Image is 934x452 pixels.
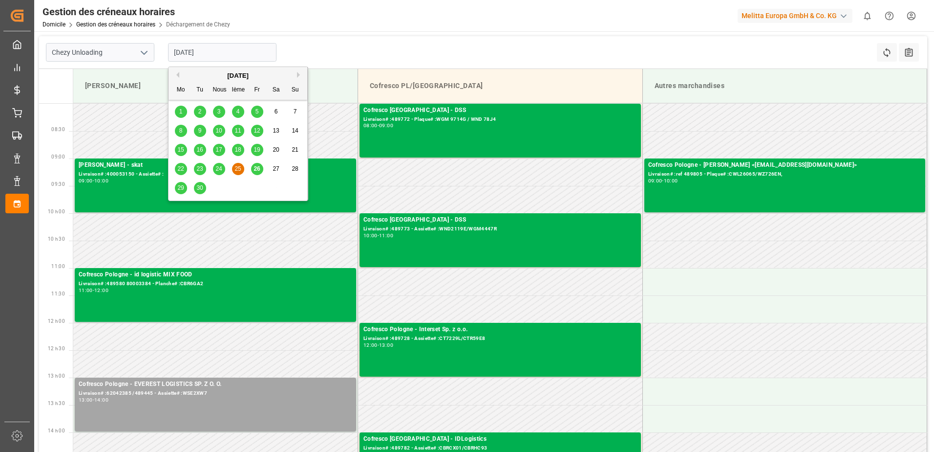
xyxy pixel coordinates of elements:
[292,146,298,153] span: 21
[742,11,837,21] font: Melitta Europa GmbH & Co. KG
[213,106,225,118] div: Choisissez Mercredi 3 septembre 2025
[292,127,298,134] span: 14
[297,72,303,78] button: Prochain
[273,127,279,134] span: 13
[93,288,94,293] div: -
[363,325,637,335] div: Cofresco Pologne - Interset Sp. z o.o.
[48,209,65,214] span: 10 h 00
[79,170,352,179] div: Livraison# :400053150 - Assiette# :
[93,398,94,402] div: -
[232,84,244,96] div: Ième
[363,335,637,343] div: Livraison# :489728 - Assiette# :CT7229L/CTR59E8
[270,125,282,137] div: Choisissez le samedi 13 septembre 2025
[738,6,856,25] button: Melitta Europa GmbH & Co. KG
[42,4,230,19] div: Gestion des créneaux horaires
[270,84,282,96] div: Sa
[51,127,65,132] span: 08:30
[294,108,297,115] span: 7
[179,127,183,134] span: 8
[363,343,378,347] div: 12:00
[48,236,65,242] span: 10 h 30
[289,163,301,175] div: Choisissez Dimanche 28 septembre 2025
[651,77,919,95] div: Autres marchandises
[255,108,259,115] span: 5
[81,77,350,95] div: [PERSON_NAME]
[194,163,206,175] div: Choisissez le mardi 23 septembre 2025
[194,106,206,118] div: Choisissez Mardi 2 septembre 2025
[196,184,203,191] span: 30
[254,127,260,134] span: 12
[289,106,301,118] div: Choisissez le dimanche 7 septembre 2025
[232,125,244,137] div: Choisissez le jeudi 11 septembre 2025
[194,144,206,156] div: Choisissez le mardi 16 septembre 2025
[232,106,244,118] div: Choisissez le jeudi 4 septembre 2025
[213,144,225,156] div: Choisissez le mercredi 17 septembre 2025
[51,291,65,296] span: 11:30
[196,146,203,153] span: 16
[273,146,279,153] span: 20
[136,45,151,60] button: Ouvrir le menu
[363,233,378,238] div: 10:00
[48,318,65,324] span: 12 h 00
[93,179,94,183] div: -
[232,163,244,175] div: Choisissez le jeudi 25 septembre 2025
[168,43,276,62] input: JJ-MM-AAAA
[251,84,263,96] div: Fr
[215,127,222,134] span: 10
[378,123,379,128] div: -
[379,123,393,128] div: 09:00
[236,108,240,115] span: 4
[215,165,222,172] span: 24
[856,5,878,27] button: Afficher 0 nouvelles notifications
[51,264,65,269] span: 11:00
[79,160,352,170] div: [PERSON_NAME] - skat
[198,127,202,134] span: 9
[363,434,637,444] div: Cofresco [GEOGRAPHIC_DATA] - IDLogistics
[215,146,222,153] span: 17
[662,179,663,183] div: -
[194,182,206,194] div: Choisissez le mardi 30 septembre 2025
[254,165,260,172] span: 26
[76,21,155,28] a: Gestion des créneaux horaires
[177,165,184,172] span: 22
[179,108,183,115] span: 1
[363,115,637,124] div: Livraison# :489772 - Plaque# :WGM 9714G / WND 78J4
[48,373,65,379] span: 13 h 00
[42,21,65,28] a: Domicile
[270,163,282,175] div: Choisissez le samedi 27 septembre 2025
[648,179,662,183] div: 09:00
[217,108,221,115] span: 3
[273,165,279,172] span: 27
[234,165,241,172] span: 25
[175,125,187,137] div: Choisissez le lundi 8 septembre 2025
[213,163,225,175] div: Choisissez Mercredi 24 septembre 2025
[94,288,108,293] div: 12:00
[48,428,65,433] span: 14 h 00
[194,125,206,137] div: Choisissez le mardi 9 septembre 2025
[79,398,93,402] div: 13:00
[48,346,65,351] span: 12 h 30
[234,146,241,153] span: 18
[175,106,187,118] div: Choisissez le lundi 1er septembre 2025
[171,102,305,198] div: Mois 2025-09
[363,215,637,225] div: Cofresco [GEOGRAPHIC_DATA] - DSS
[878,5,900,27] button: Centre d’aide
[251,163,263,175] div: Choisissez le vendredi 26 septembre 2025
[79,179,93,183] div: 09:00
[94,179,108,183] div: 10:00
[51,154,65,159] span: 09:00
[648,160,922,170] div: Cofresco Pologne - [PERSON_NAME] <[EMAIL_ADDRESS][DOMAIN_NAME]>
[46,43,154,62] input: Type à rechercher/sélectionner
[289,84,301,96] div: Su
[379,233,393,238] div: 11:00
[366,77,635,95] div: Cofresco PL/[GEOGRAPHIC_DATA]
[79,270,352,280] div: Cofresco Pologne - id logistic MIX FOOD
[232,144,244,156] div: Choisissez Jeudi 18 septembre 2025
[177,146,184,153] span: 15
[251,106,263,118] div: Choisissez le vendredi 5 septembre 2025
[292,165,298,172] span: 28
[213,125,225,137] div: Choisissez le mercredi 10 septembre 2025
[175,163,187,175] div: Choisissez le lundi 22 septembre 2025
[213,84,225,96] div: Nous
[270,144,282,156] div: Choisissez le samedi 20 septembre 2025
